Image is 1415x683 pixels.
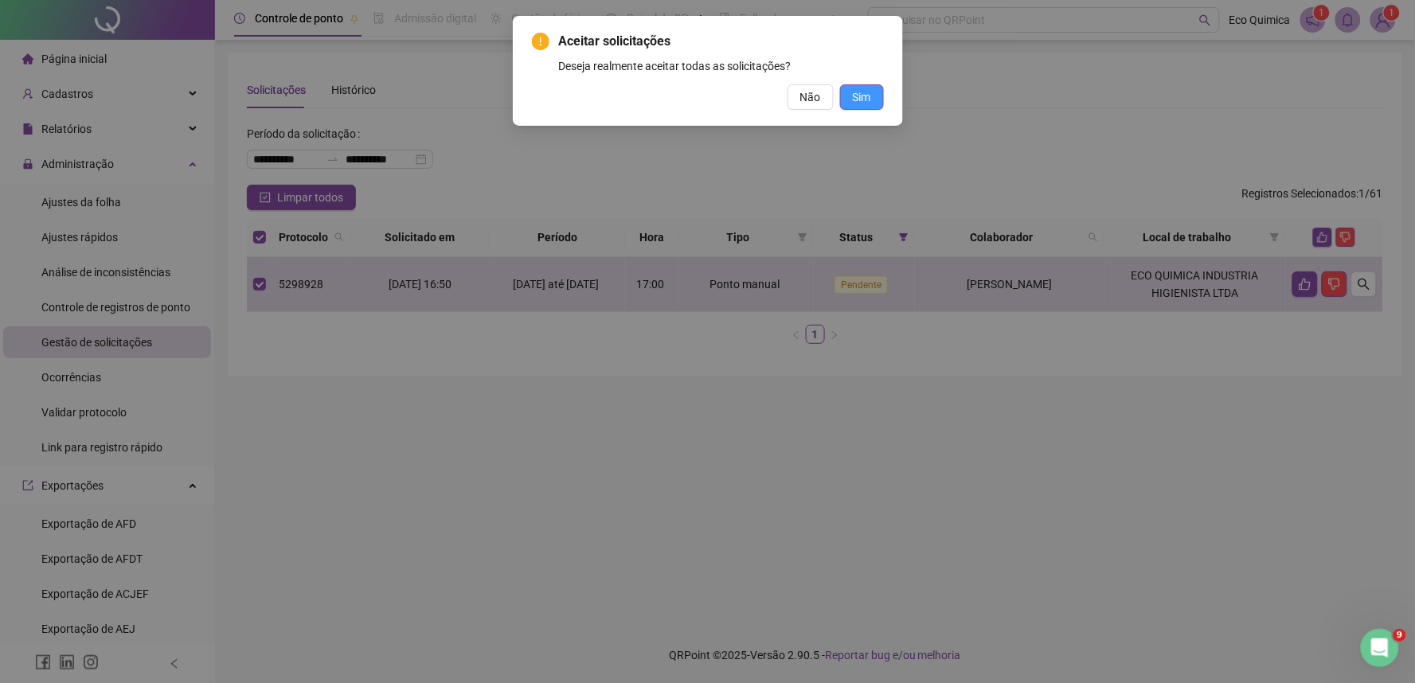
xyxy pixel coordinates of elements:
[1361,629,1399,667] iframe: Intercom live chat
[840,84,884,110] button: Sim
[788,84,834,110] button: Não
[559,32,884,51] span: Aceitar solicitações
[532,33,549,50] span: exclamation-circle
[1394,629,1406,642] span: 9
[559,57,884,75] div: Deseja realmente aceitar todas as solicitações?
[800,88,821,106] span: Não
[853,88,871,106] span: Sim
